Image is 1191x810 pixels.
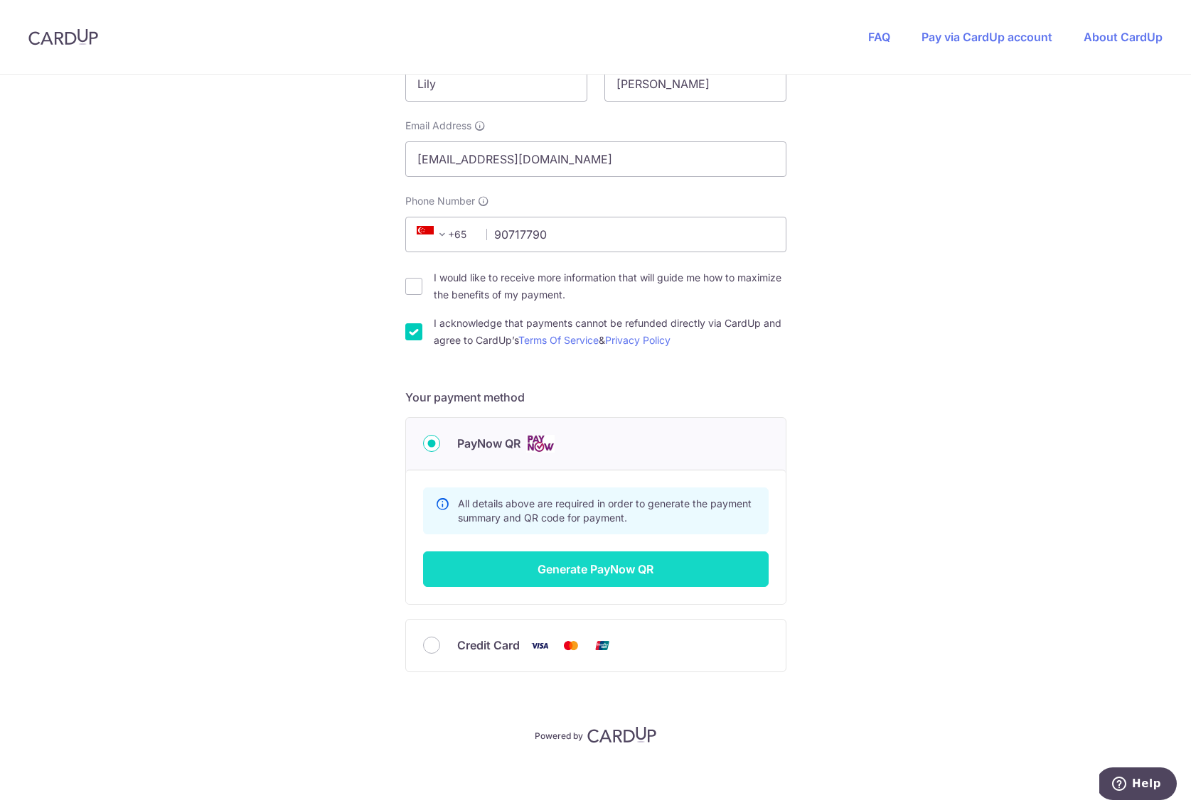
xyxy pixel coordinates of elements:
span: Credit Card [457,637,520,654]
span: +65 [417,226,451,243]
a: Pay via CardUp account [922,30,1052,44]
input: First name [405,66,587,102]
a: Terms Of Service [518,334,599,346]
img: Cards logo [526,435,555,453]
span: All details above are required in order to generate the payment summary and QR code for payment. [458,497,752,524]
img: CardUp [587,726,657,743]
input: Email address [405,141,786,177]
img: CardUp [28,28,98,45]
span: Email Address [405,119,471,133]
span: +65 [412,226,476,243]
a: About CardUp [1084,30,1163,44]
a: FAQ [868,30,890,44]
span: Phone Number [405,194,475,208]
h5: Your payment method [405,389,786,406]
iframe: Opens a widget where you can find more information [1099,767,1177,803]
input: Last name [604,66,786,102]
span: PayNow QR [457,435,520,452]
img: Visa [525,637,554,654]
label: I would like to receive more information that will guide me how to maximize the benefits of my pa... [434,269,786,303]
div: PayNow QR Cards logo [423,435,769,453]
label: I acknowledge that payments cannot be refunded directly via CardUp and agree to CardUp’s & [434,315,786,349]
img: Mastercard [557,637,585,654]
p: Powered by [535,728,583,742]
button: Generate PayNow QR [423,551,769,587]
img: Union Pay [588,637,616,654]
a: Privacy Policy [605,334,671,346]
div: Credit Card Visa Mastercard Union Pay [423,637,769,654]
